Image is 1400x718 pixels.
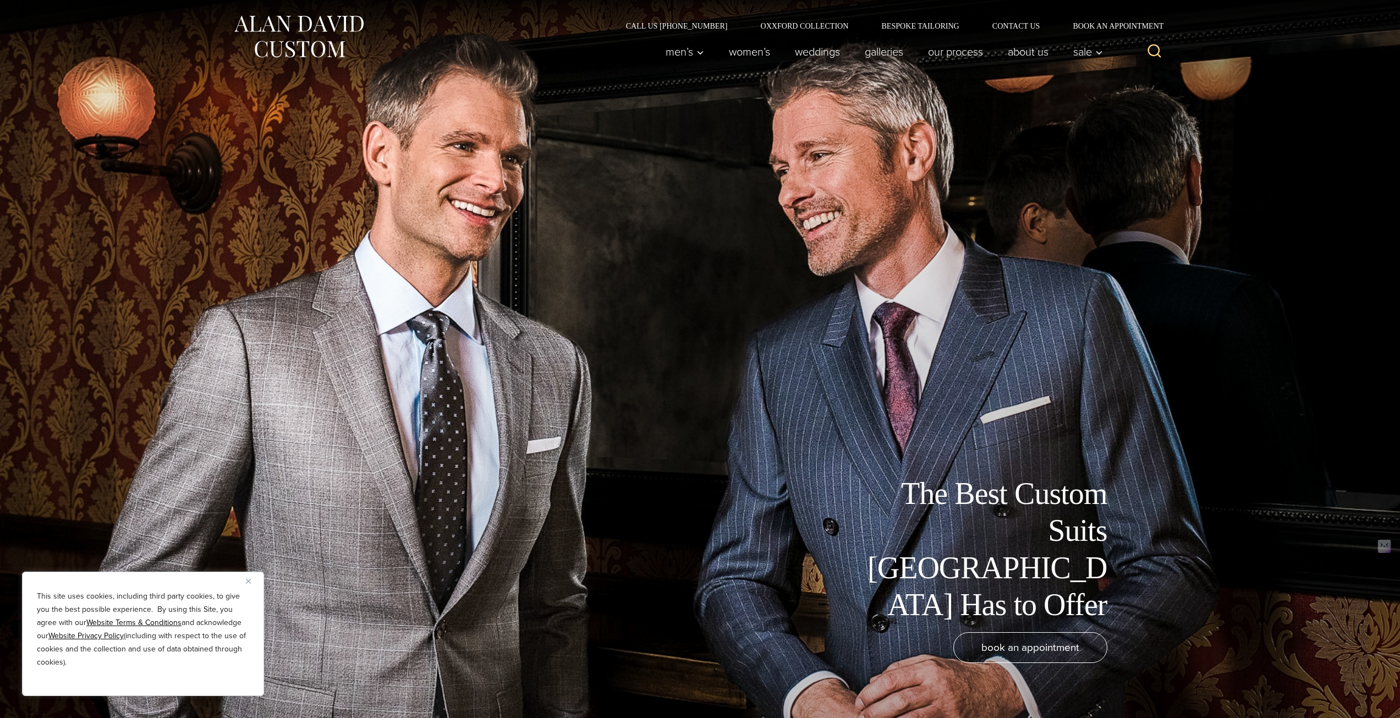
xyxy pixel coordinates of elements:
[653,41,1108,63] nav: Primary Navigation
[744,22,865,30] a: Oxxford Collection
[995,41,1061,63] a: About Us
[782,41,852,63] a: weddings
[1073,46,1103,57] span: Sale
[981,639,1079,655] span: book an appointment
[915,41,995,63] a: Our Process
[233,12,365,61] img: Alan David Custom
[716,41,782,63] a: Women’s
[246,574,259,588] button: Close
[865,22,975,30] a: Bespoke Tailoring
[976,22,1057,30] a: Contact Us
[860,475,1107,623] h1: The Best Custom Suits [GEOGRAPHIC_DATA] Has to Offer
[1056,22,1167,30] a: Book an Appointment
[852,41,915,63] a: Galleries
[953,632,1107,663] a: book an appointment
[610,22,744,30] a: Call Us [PHONE_NUMBER]
[666,46,704,57] span: Men’s
[48,630,124,642] a: Website Privacy Policy
[610,22,1168,30] nav: Secondary Navigation
[1141,39,1168,65] button: View Search Form
[37,590,249,669] p: This site uses cookies, including third party cookies, to give you the best possible experience. ...
[86,617,182,628] a: Website Terms & Conditions
[246,579,251,584] img: Close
